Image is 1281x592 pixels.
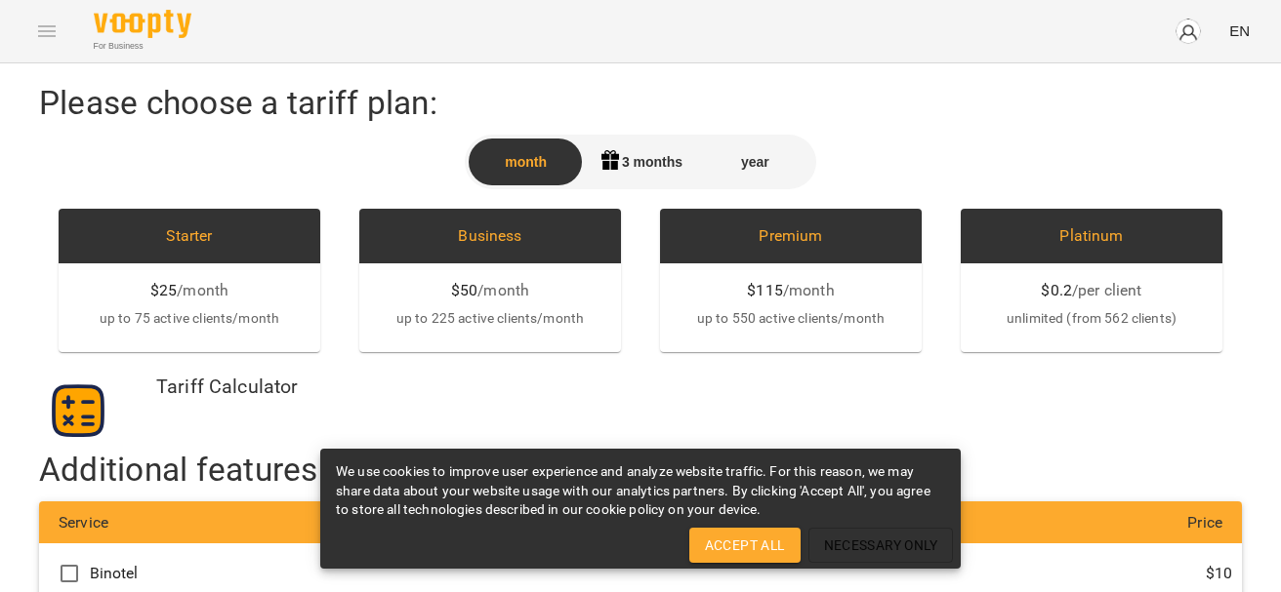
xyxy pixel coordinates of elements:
[159,279,177,302] span: 25
[1229,20,1250,41] span: EN
[59,511,640,534] p: Service
[74,309,305,329] p: up to 75 active clients/month
[756,279,782,302] span: 115
[705,533,785,557] span: Accept All
[1221,13,1258,49] button: EN
[49,381,107,440] img: calculator
[469,138,583,185] div: month
[94,10,191,38] img: Voopty Logo
[94,40,191,53] span: For Business
[1175,18,1202,45] img: avatar_s.png
[808,528,954,563] button: Necessary Only
[39,83,1242,123] h2: Please choose a tariff plan:
[747,279,756,302] span: $
[336,454,945,528] div: We use cookies to improve user experience and analyze website traffic. For this reason, we may sh...
[1051,279,1072,302] span: 0.2
[477,279,529,302] span: / month
[689,528,801,563] button: Accept All
[150,279,159,302] span: $
[375,224,605,248] div: Business
[451,279,460,302] span: $
[74,224,305,248] div: Starter
[783,279,835,302] span: / month
[39,450,723,490] h2: Additional features. Can be added to any tariff:
[90,562,139,585] p: Binotel
[1041,279,1050,302] span: $
[676,224,906,248] div: Premium
[824,533,938,557] span: Necessary Only
[1072,279,1142,302] span: / per client
[698,138,812,185] div: year
[583,138,697,185] div: With three month payment get a free account setup from Voopty support
[976,224,1207,248] div: Platinum
[460,279,477,302] span: 50
[1206,562,1232,585] p: $ 10
[676,309,906,329] p: up to 550 active clients/month
[976,309,1207,329] p: unlimited (from 562 clients)
[375,309,605,329] p: up to 225 active clients/month
[156,372,299,443] h2: Tariff Calculator
[177,279,228,302] span: / month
